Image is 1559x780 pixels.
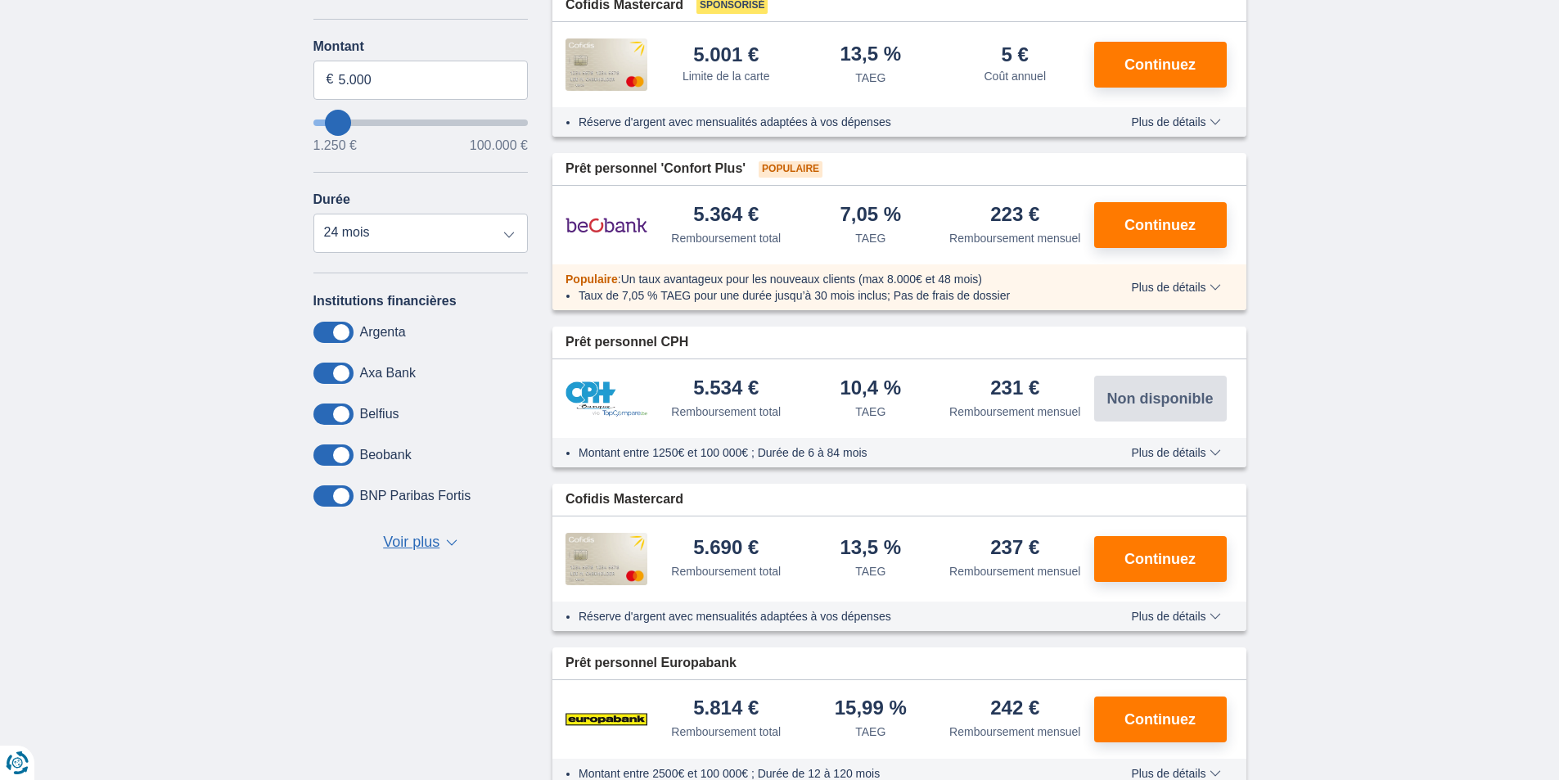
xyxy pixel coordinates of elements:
[840,538,901,560] div: 13,5 %
[565,699,647,740] img: pret personnel Europabank
[313,294,457,309] label: Institutions financières
[565,205,647,246] img: pret personnel Beobank
[990,538,1039,560] div: 237 €
[990,205,1039,227] div: 223 €
[855,70,885,86] div: TAEG
[1094,697,1227,742] button: Continuez
[949,563,1080,579] div: Remboursement mensuel
[984,68,1046,84] div: Coût annuel
[671,724,781,740] div: Remboursement total
[1094,202,1227,248] button: Continuez
[1002,45,1029,65] div: 5 €
[683,68,770,84] div: Limite de la carte
[1131,447,1220,458] span: Plus de détails
[759,161,822,178] span: Populaire
[1124,218,1196,232] span: Continuez
[360,325,406,340] label: Argenta
[1119,767,1232,780] button: Plus de détails
[835,698,907,720] div: 15,99 %
[565,654,737,673] span: Prêt personnel Europabank
[579,444,1084,461] li: Montant entre 1250€ et 100 000€ ; Durée de 6 à 84 mois
[949,404,1080,420] div: Remboursement mensuel
[313,39,529,54] label: Montant
[1131,768,1220,779] span: Plus de détails
[1094,42,1227,88] button: Continuez
[565,273,618,286] span: Populaire
[1119,610,1232,623] button: Plus de détails
[1131,282,1220,293] span: Plus de détails
[855,230,885,246] div: TAEG
[693,45,759,65] div: 5.001 €
[313,139,357,152] span: 1.250 €
[840,378,901,400] div: 10,4 %
[840,205,901,227] div: 7,05 %
[378,531,462,554] button: Voir plus ▼
[565,533,647,585] img: pret personnel Cofidis CC
[1094,376,1227,422] button: Non disponible
[565,160,746,178] span: Prêt personnel 'Confort Plus'
[360,489,471,503] label: BNP Paribas Fortis
[552,271,1097,287] div: :
[313,192,350,207] label: Durée
[360,448,412,462] label: Beobank
[693,378,759,400] div: 5.534 €
[1124,552,1196,566] span: Continuez
[1107,391,1214,406] span: Non disponible
[579,287,1084,304] li: Taux de 7,05 % TAEG pour une durée jusqu’à 30 mois inclus; Pas de frais de dossier
[470,139,528,152] span: 100.000 €
[855,404,885,420] div: TAEG
[565,38,647,91] img: pret personnel Cofidis CC
[1131,116,1220,128] span: Plus de détails
[990,698,1039,720] div: 242 €
[671,563,781,579] div: Remboursement total
[840,44,901,66] div: 13,5 %
[360,366,416,381] label: Axa Bank
[990,378,1039,400] div: 231 €
[855,563,885,579] div: TAEG
[313,119,529,126] input: wantToBorrow
[1124,712,1196,727] span: Continuez
[327,70,334,89] span: €
[360,407,399,422] label: Belfius
[693,538,759,560] div: 5.690 €
[579,114,1084,130] li: Réserve d'argent avec mensualités adaptées à vos dépenses
[565,333,688,352] span: Prêt personnel CPH
[1094,536,1227,582] button: Continuez
[579,608,1084,624] li: Réserve d'argent avec mensualités adaptées à vos dépenses
[1124,57,1196,72] span: Continuez
[1119,281,1232,294] button: Plus de détails
[671,404,781,420] div: Remboursement total
[565,490,683,509] span: Cofidis Mastercard
[621,273,982,286] span: Un taux avantageux pour les nouveaux clients (max 8.000€ et 48 mois)
[855,724,885,740] div: TAEG
[1131,611,1220,622] span: Plus de détails
[949,230,1080,246] div: Remboursement mensuel
[383,532,439,553] span: Voir plus
[693,698,759,720] div: 5.814 €
[565,381,647,417] img: pret personnel CPH Banque
[1119,446,1232,459] button: Plus de détails
[1119,115,1232,128] button: Plus de détails
[949,724,1080,740] div: Remboursement mensuel
[671,230,781,246] div: Remboursement total
[446,539,457,546] span: ▼
[693,205,759,227] div: 5.364 €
